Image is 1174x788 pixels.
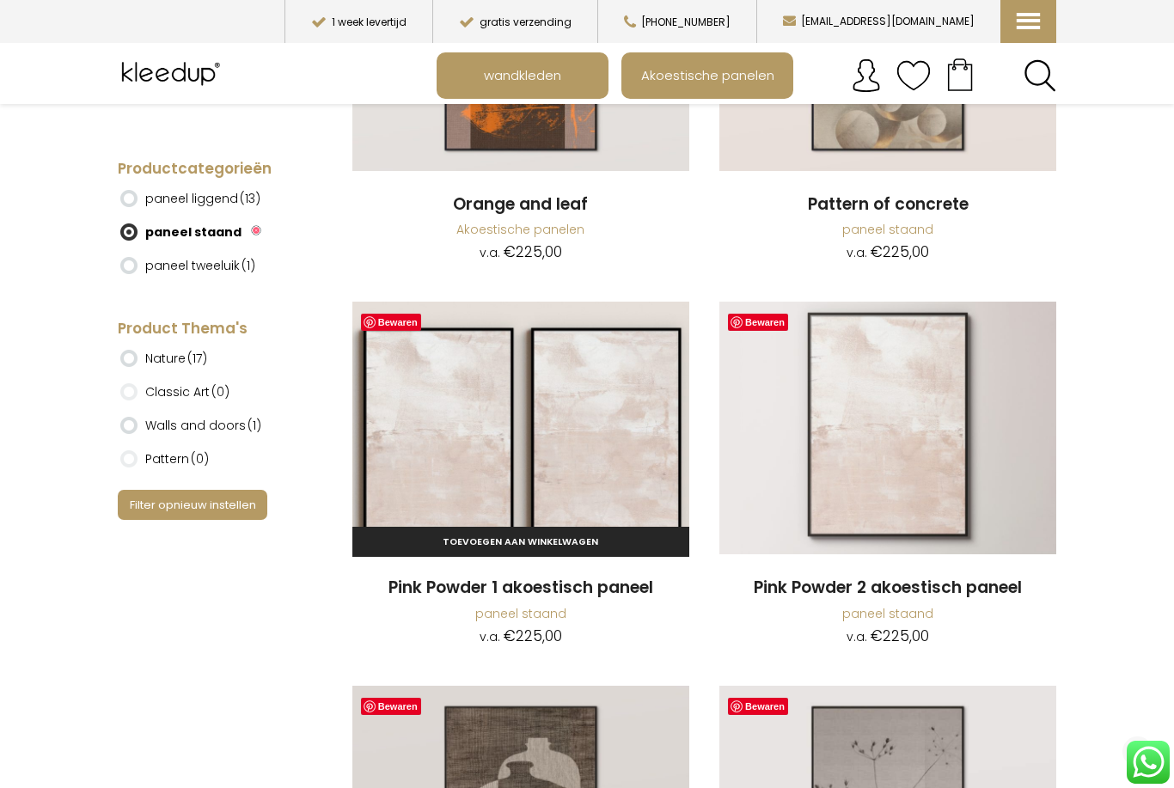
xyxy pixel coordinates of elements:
[437,52,1069,99] nav: Main menu
[504,626,516,646] span: €
[191,450,209,467] span: (0)
[145,251,255,280] label: paneel tweeluik
[145,184,260,213] label: paneel liggend
[842,221,933,238] a: paneel staand
[248,417,261,434] span: (1)
[145,444,209,473] label: Pattern
[456,221,584,238] a: Akoestische panelen
[361,314,421,331] a: Bewaren
[118,490,268,520] button: Filter opnieuw instellen
[871,241,883,262] span: €
[871,241,929,262] bdi: 225,00
[240,190,260,207] span: (13)
[145,217,242,247] label: paneel staand
[145,344,207,373] label: Nature
[438,54,607,97] a: wandkleden
[187,350,207,367] span: (17)
[118,52,229,95] img: Kleedup
[632,59,784,92] span: Akoestische panelen
[728,314,788,331] a: Bewaren
[474,59,571,92] span: wandkleden
[145,377,229,406] label: Classic Art
[352,302,689,557] a: Pink Powder 1 Akoestisch PaneelAkoestisch Paneel Pink Powder 1
[211,383,229,400] span: (0)
[931,52,989,95] a: Your cart
[842,605,933,622] a: paneel staand
[480,628,500,645] span: v.a.
[719,193,1056,217] a: Pattern of concrete
[849,58,884,93] img: account.svg
[251,225,261,235] img: Verwijderen
[475,605,566,622] a: paneel staand
[1024,59,1056,92] a: Search
[352,193,689,217] a: Orange and leaf
[242,257,255,274] span: (1)
[728,698,788,715] a: Bewaren
[847,628,867,645] span: v.a.
[352,577,689,600] a: Pink Powder 1 akoestisch paneel
[504,241,516,262] span: €
[871,626,883,646] span: €
[480,244,500,261] span: v.a.
[719,577,1056,600] a: Pink Powder 2 akoestisch paneel
[118,159,306,180] h4: Productcategorieën
[871,626,929,646] bdi: 225,00
[504,241,562,262] bdi: 225,00
[623,54,792,97] a: Akoestische panelen
[118,319,306,339] h4: Product Thema's
[145,411,261,440] label: Walls and doors
[504,626,562,646] bdi: 225,00
[719,302,1056,554] img: Pink Powder 2 Akoestisch Paneel
[352,527,689,557] a: Toevoegen aan winkelwagen: “Pink Powder 1 akoestisch paneel“
[361,698,421,715] a: Bewaren
[847,244,867,261] span: v.a.
[896,58,931,93] img: verlanglijstje.svg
